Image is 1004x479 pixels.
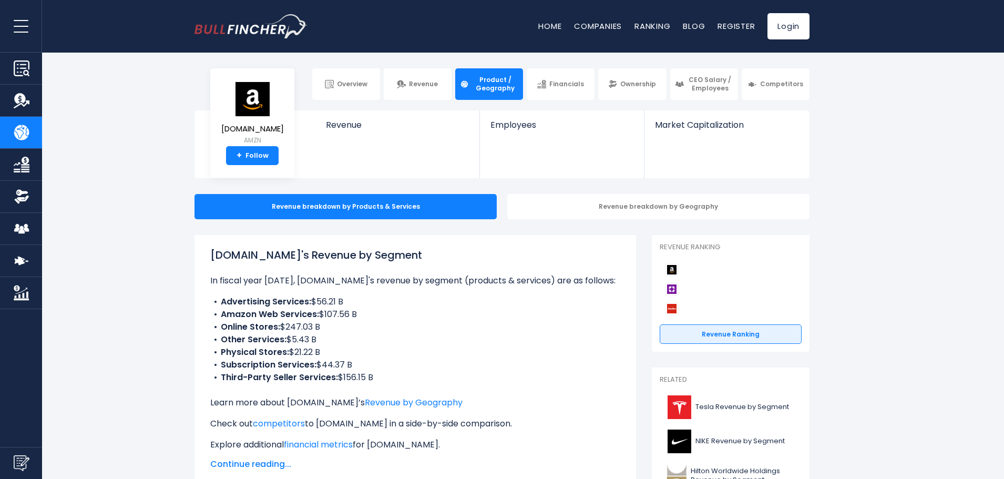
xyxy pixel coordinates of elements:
a: Competitors [742,68,810,100]
img: NKE logo [666,430,692,453]
span: Financials [549,80,584,88]
span: Overview [337,80,367,88]
span: Revenue [409,80,438,88]
b: Third-Party Seller Services: [221,371,338,383]
img: bullfincher logo [194,14,308,38]
a: Revenue [315,110,480,148]
p: In fiscal year [DATE], [DOMAIN_NAME]'s revenue by segment (products & services) are as follows: [210,274,620,287]
b: Subscription Services: [221,359,316,371]
a: Login [767,13,810,39]
a: Financials [527,68,595,100]
span: Employees [490,120,633,130]
div: Revenue breakdown by Products & Services [194,194,497,219]
a: Go to homepage [194,14,308,38]
span: Ownership [620,80,656,88]
span: Revenue [326,120,469,130]
p: Related [660,375,802,384]
a: CEO Salary / Employees [670,68,738,100]
img: TSLA logo [666,395,692,419]
li: $44.37 B [210,359,620,371]
a: Product / Geography [455,68,523,100]
img: Wayfair competitors logo [665,282,679,296]
div: Revenue breakdown by Geography [507,194,810,219]
a: Employees [480,110,643,148]
li: $5.43 B [210,333,620,346]
a: NIKE Revenue by Segment [660,427,802,456]
span: Tesla Revenue by Segment [695,403,789,412]
a: Overview [312,68,380,100]
strong: + [237,151,242,160]
span: Continue reading... [210,458,620,471]
a: Revenue [384,68,452,100]
h1: [DOMAIN_NAME]'s Revenue by Segment [210,247,620,263]
b: Physical Stores: [221,346,289,358]
b: Advertising Services: [221,295,311,308]
b: Amazon Web Services: [221,308,319,320]
span: Competitors [760,80,803,88]
a: +Follow [226,146,279,165]
span: Product / Geography [472,76,518,92]
a: Tesla Revenue by Segment [660,393,802,422]
p: Check out to [DOMAIN_NAME] in a side-by-side comparison. [210,417,620,430]
li: $247.03 B [210,321,620,333]
span: [DOMAIN_NAME] [221,125,284,134]
li: $107.56 B [210,308,620,321]
p: Learn more about [DOMAIN_NAME]’s [210,396,620,409]
a: competitors [253,417,305,430]
a: financial metrics [284,439,353,451]
span: Market Capitalization [655,120,798,130]
b: Other Services: [221,333,286,345]
a: Blog [683,21,705,32]
a: Market Capitalization [644,110,808,148]
a: Companies [574,21,622,32]
a: Revenue Ranking [660,324,802,344]
li: $21.22 B [210,346,620,359]
span: NIKE Revenue by Segment [695,437,785,446]
li: $56.21 B [210,295,620,308]
a: Ranking [634,21,670,32]
a: Ownership [598,68,666,100]
img: Amazon.com competitors logo [665,263,679,277]
li: $156.15 B [210,371,620,384]
p: Explore additional for [DOMAIN_NAME]. [210,439,620,451]
b: Online Stores: [221,321,280,333]
span: CEO Salary / Employees [687,76,733,92]
img: Ownership [14,189,29,205]
a: Revenue by Geography [365,396,463,409]
small: AMZN [221,136,284,145]
a: Home [538,21,561,32]
a: Register [718,21,755,32]
img: AutoZone competitors logo [665,302,679,315]
a: [DOMAIN_NAME] AMZN [221,81,284,147]
p: Revenue Ranking [660,243,802,252]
